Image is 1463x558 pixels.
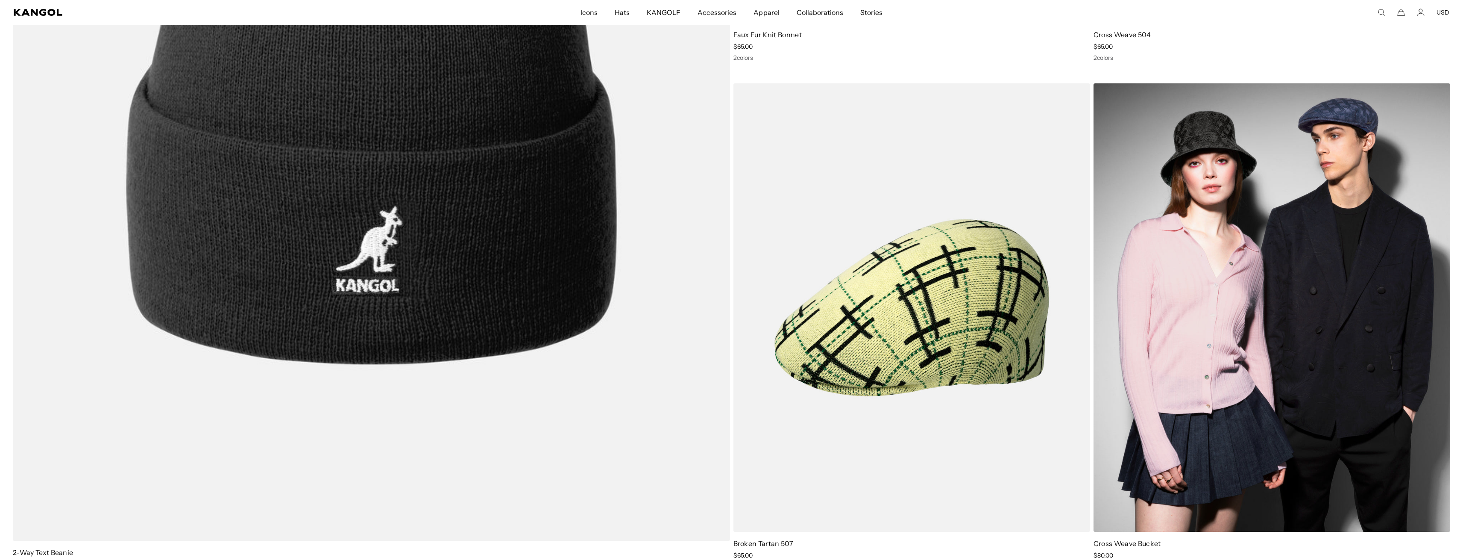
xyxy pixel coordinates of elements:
[13,548,73,557] a: 2-Way Text Beanie
[1094,43,1113,50] span: $65.00
[1094,83,1450,532] img: Cross Weave Bucket
[1094,30,1151,39] a: Cross Weave 504
[733,30,802,39] a: Faux Fur Knit Bonnet
[733,54,1090,62] div: 2 colors
[733,539,793,548] a: Broken Tartan 507
[1378,9,1385,16] summary: Search here
[733,83,1090,532] img: Broken Tartan 507
[1094,539,1161,548] a: Cross Weave Bucket
[14,9,386,16] a: Kangol
[733,43,753,50] span: $65.00
[1397,9,1405,16] button: Cart
[1094,54,1450,62] div: 2 colors
[1437,9,1449,16] button: USD
[1417,9,1425,16] a: Account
